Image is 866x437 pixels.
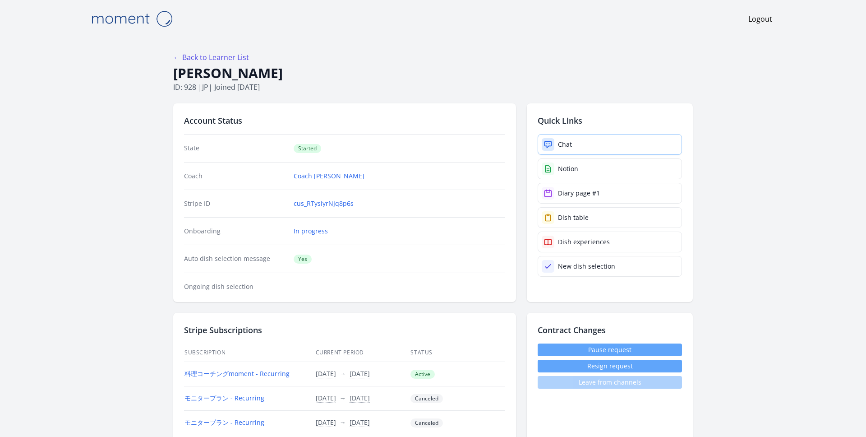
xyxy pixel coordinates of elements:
a: cus_RTysiyrNJq8p6s [294,199,354,208]
a: Logout [748,14,772,24]
div: New dish selection [558,262,615,271]
button: [DATE] [350,369,370,378]
button: [DATE] [350,394,370,403]
a: Diary page #1 [538,183,682,204]
a: New dish selection [538,256,682,277]
div: Dish experiences [558,237,610,246]
th: Status [410,344,505,362]
span: Started [294,144,321,153]
button: [DATE] [316,369,336,378]
img: Moment [87,7,177,30]
a: Chat [538,134,682,155]
dt: Auto dish selection message [184,254,286,264]
a: Pause request [538,344,682,356]
a: 料理コーチングmoment - Recurring [184,369,290,378]
div: Chat [558,140,572,149]
span: Canceled [410,394,443,403]
span: Active [410,370,435,379]
span: Leave from channels [538,376,682,389]
span: Canceled [410,418,443,428]
div: Notion [558,164,578,173]
button: [DATE] [350,418,370,427]
dt: Onboarding [184,227,286,236]
span: → [340,394,346,402]
span: jp [202,82,208,92]
div: Dish table [558,213,589,222]
h1: [PERSON_NAME] [173,65,693,82]
h2: Account Status [184,114,505,127]
dt: Coach [184,172,286,181]
a: Coach [PERSON_NAME] [294,172,364,181]
button: [DATE] [316,418,336,427]
button: Resign request [538,360,682,372]
dt: State [184,144,286,153]
button: [DATE] [316,394,336,403]
span: → [340,418,346,427]
dt: Ongoing dish selection [184,282,286,291]
a: Dish table [538,207,682,228]
span: → [340,369,346,378]
h2: Quick Links [538,114,682,127]
h2: Stripe Subscriptions [184,324,505,336]
dt: Stripe ID [184,199,286,208]
th: Subscription [184,344,315,362]
a: モニタープラン - Recurring [184,394,264,402]
a: モニタープラン - Recurring [184,418,264,427]
p: ID: 928 | | Joined [DATE] [173,82,693,93]
a: In progress [294,227,328,236]
a: Notion [538,158,682,179]
a: ← Back to Learner List [173,52,249,62]
span: Yes [294,255,312,264]
h2: Contract Changes [538,324,682,336]
a: Dish experiences [538,232,682,252]
div: Diary page #1 [558,189,600,198]
th: Current Period [315,344,410,362]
